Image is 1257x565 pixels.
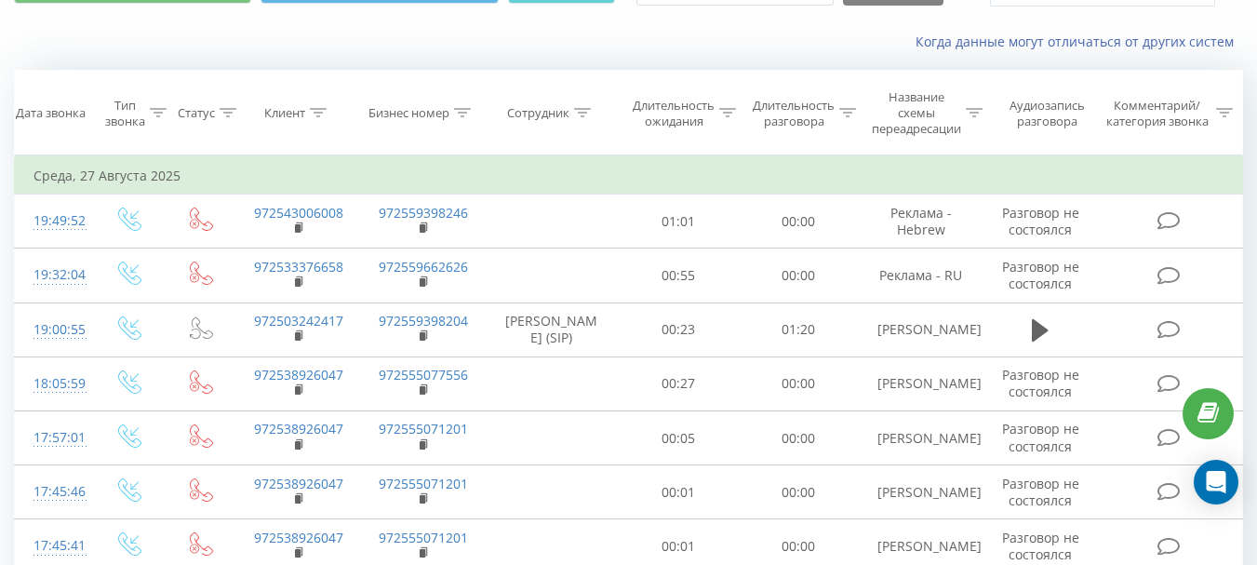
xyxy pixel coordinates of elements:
td: 00:00 [739,249,859,303]
a: 972555071201 [379,420,468,437]
span: Разговор не состоялся [1002,420,1079,454]
a: 972538926047 [254,366,343,383]
div: Open Intercom Messenger [1194,460,1238,504]
div: Сотрудник [507,105,569,121]
td: 00:00 [739,465,859,519]
a: 972543006008 [254,204,343,222]
a: 972559662626 [379,258,468,276]
td: 00:55 [619,249,739,303]
td: 00:23 [619,303,739,356]
td: 00:00 [739,356,859,410]
div: 19:32:04 [33,257,73,293]
div: 19:49:52 [33,203,73,239]
div: Аудиозапись разговора [1000,98,1094,129]
a: 972559398246 [379,204,468,222]
a: 972538926047 [254,529,343,546]
div: Тип звонка [105,98,145,129]
div: Статус [178,105,215,121]
span: Разговор не состоялся [1002,366,1079,400]
div: Клиент [264,105,305,121]
a: 972555077556 [379,366,468,383]
td: [PERSON_NAME] [859,465,983,519]
div: Название схемы переадресации [872,89,961,137]
a: Когда данные могут отличаться от других систем [916,33,1243,50]
td: [PERSON_NAME] [859,411,983,465]
a: 972555071201 [379,529,468,546]
a: 972559398204 [379,312,468,330]
div: 19:00:55 [33,312,73,348]
span: Разговор не состоялся [1002,529,1079,563]
div: Дата звонка [16,105,86,121]
td: [PERSON_NAME] [859,356,983,410]
td: [PERSON_NAME] [859,303,983,356]
a: 972538926047 [254,475,343,492]
td: 01:20 [739,303,859,356]
div: 17:45:46 [33,474,73,510]
a: 972555071201 [379,475,468,492]
a: 972538926047 [254,420,343,437]
div: Длительность ожидания [633,98,715,129]
a: 972533376658 [254,258,343,276]
td: Среда, 27 Августа 2025 [15,157,1243,195]
a: 972503242417 [254,312,343,330]
div: 17:57:01 [33,420,73,456]
td: Реклама - RU [859,249,983,303]
td: 00:00 [739,195,859,249]
td: [PERSON_NAME] (SIP) [485,303,619,356]
td: Реклама - Hebrew [859,195,983,249]
span: Разговор не состоялся [1002,475,1079,509]
td: 00:05 [619,411,739,465]
td: 00:00 [739,411,859,465]
div: 17:45:41 [33,528,73,564]
td: 00:27 [619,356,739,410]
div: Длительность разговора [753,98,835,129]
div: Комментарий/категория звонка [1103,98,1211,129]
td: 00:01 [619,465,739,519]
span: Разговор не состоялся [1002,204,1079,238]
td: 01:01 [619,195,739,249]
div: 18:05:59 [33,366,73,402]
span: Разговор не состоялся [1002,258,1079,292]
div: Бизнес номер [368,105,449,121]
